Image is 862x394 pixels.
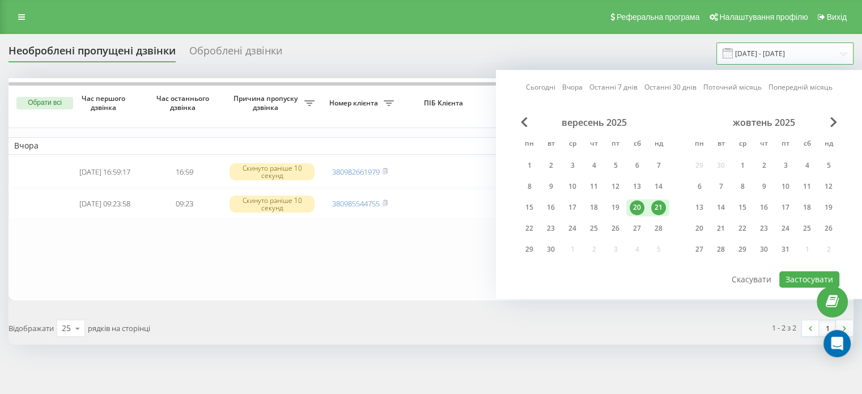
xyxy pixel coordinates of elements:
abbr: середа [564,136,581,153]
abbr: вівторок [712,136,729,153]
div: пн 22 вер 2025 р. [519,220,540,237]
abbr: п’ятниця [777,136,794,153]
div: 27 [630,221,644,236]
button: Скасувати [725,271,778,287]
div: 24 [778,221,793,236]
div: 4 [587,158,601,173]
div: 21 [714,221,728,236]
div: сб 13 вер 2025 р. [626,178,648,195]
div: вт 30 вер 2025 р. [540,241,562,258]
div: чт 9 жовт 2025 р. [753,178,775,195]
div: сб 27 вер 2025 р. [626,220,648,237]
div: 25 [587,221,601,236]
div: вт 16 вер 2025 р. [540,199,562,216]
a: 380982661979 [332,167,380,177]
div: 11 [587,179,601,194]
abbr: понеділок [521,136,538,153]
div: 18 [587,200,601,215]
div: 10 [778,179,793,194]
div: пт 26 вер 2025 р. [605,220,626,237]
abbr: субота [799,136,816,153]
abbr: неділя [650,136,667,153]
div: Необроблені пропущені дзвінки [9,45,176,62]
button: Обрати всі [16,97,73,109]
div: чт 2 жовт 2025 р. [753,157,775,174]
div: 25 [62,323,71,334]
div: сб 11 жовт 2025 р. [796,178,818,195]
td: [DATE] 09:23:58 [65,189,145,219]
div: 23 [757,221,771,236]
div: пт 3 жовт 2025 р. [775,157,796,174]
a: Останні 30 днів [644,82,697,93]
div: 6 [630,158,644,173]
div: 21 [651,200,666,215]
div: Скинуто раніше 10 секунд [230,196,315,213]
div: 19 [821,200,836,215]
div: 3 [565,158,580,173]
td: [DATE] 16:59:17 [65,157,145,187]
div: 15 [735,200,750,215]
div: вт 14 жовт 2025 р. [710,199,732,216]
div: 13 [692,200,707,215]
abbr: вівторок [542,136,559,153]
div: 2 [757,158,771,173]
div: сб 4 жовт 2025 р. [796,157,818,174]
div: 27 [692,242,707,257]
div: чт 25 вер 2025 р. [583,220,605,237]
div: 11 [800,179,814,194]
div: нд 28 вер 2025 р. [648,220,669,237]
div: пт 31 жовт 2025 р. [775,241,796,258]
div: 22 [735,221,750,236]
div: пн 6 жовт 2025 р. [689,178,710,195]
div: 14 [651,179,666,194]
span: Час останнього дзвінка [154,94,215,112]
div: 1 [735,158,750,173]
div: 20 [630,200,644,215]
div: 5 [821,158,836,173]
div: пн 20 жовт 2025 р. [689,220,710,237]
td: 16:59 [145,157,224,187]
div: 1 [522,158,537,173]
div: нд 21 вер 2025 р. [648,199,669,216]
div: 13 [630,179,644,194]
div: 26 [821,221,836,236]
abbr: понеділок [691,136,708,153]
div: 12 [608,179,623,194]
div: Open Intercom Messenger [823,330,851,357]
div: 7 [651,158,666,173]
div: Скинуто раніше 10 секунд [230,163,315,180]
div: ср 22 жовт 2025 р. [732,220,753,237]
div: 1 - 2 з 2 [772,322,796,333]
div: 29 [522,242,537,257]
div: чт 18 вер 2025 р. [583,199,605,216]
div: 19 [608,200,623,215]
div: вересень 2025 [519,117,669,128]
a: Поточний місяць [703,82,762,93]
div: ср 10 вер 2025 р. [562,178,583,195]
div: ср 29 жовт 2025 р. [732,241,753,258]
div: 8 [735,179,750,194]
div: ср 15 жовт 2025 р. [732,199,753,216]
div: 2 [543,158,558,173]
div: пт 24 жовт 2025 р. [775,220,796,237]
div: пн 8 вер 2025 р. [519,178,540,195]
span: Next Month [830,117,837,127]
div: 28 [651,221,666,236]
div: сб 20 вер 2025 р. [626,199,648,216]
div: пн 29 вер 2025 р. [519,241,540,258]
div: Оброблені дзвінки [189,45,282,62]
div: 17 [565,200,580,215]
a: Останні 7 днів [589,82,638,93]
div: пн 13 жовт 2025 р. [689,199,710,216]
div: пт 12 вер 2025 р. [605,178,626,195]
span: Реферальна програма [617,12,700,22]
div: жовтень 2025 [689,117,839,128]
a: Попередній місяць [768,82,833,93]
div: 10 [565,179,580,194]
div: 12 [821,179,836,194]
div: сб 18 жовт 2025 р. [796,199,818,216]
span: Номер клієнта [326,99,384,108]
a: Сьогодні [526,82,555,93]
div: нд 12 жовт 2025 р. [818,178,839,195]
div: 17 [778,200,793,215]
